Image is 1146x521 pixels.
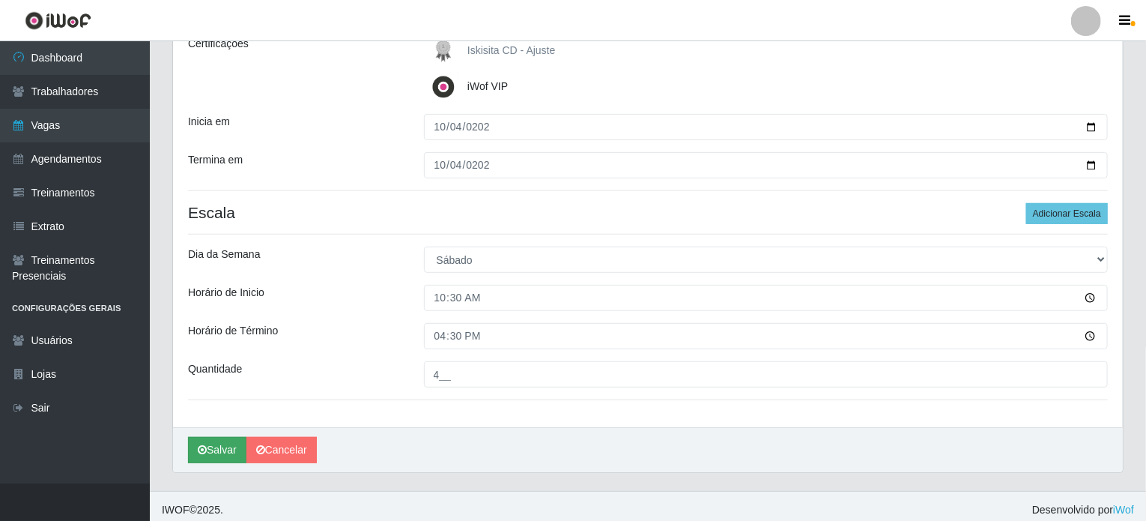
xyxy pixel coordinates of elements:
span: Desenvolvido por [1032,502,1134,518]
span: iWof VIP [467,80,508,92]
label: Certificações [188,36,249,52]
label: Termina em [188,152,243,168]
input: 00:00 [424,285,1109,311]
label: Horário de Término [188,323,278,339]
button: Adicionar Escala [1026,203,1108,224]
img: CoreUI Logo [25,11,91,30]
button: Salvar [188,437,246,463]
input: 00:00 [424,323,1109,349]
label: Inicia em [188,114,230,130]
img: Iskisita CD - Ajuste [428,36,464,66]
label: Quantidade [188,361,242,377]
label: Dia da Semana [188,247,261,262]
h4: Escala [188,203,1108,222]
input: 00/00/0000 [424,152,1109,178]
input: 00/00/0000 [424,114,1109,140]
a: Cancelar [246,437,317,463]
span: © 2025 . [162,502,223,518]
span: IWOF [162,504,190,516]
span: Iskisita CD - Ajuste [467,44,555,56]
label: Horário de Inicio [188,285,264,301]
input: Informe a quantidade... [424,361,1109,388]
img: iWof VIP [428,72,464,102]
a: iWof [1113,504,1134,516]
